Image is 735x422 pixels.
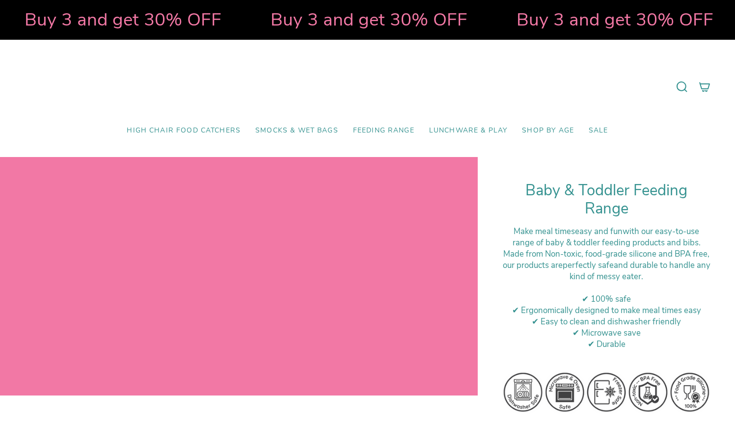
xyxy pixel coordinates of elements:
span: Shop by Age [522,127,574,135]
div: M [502,248,710,282]
a: Mumma’s Little Helpers [283,54,452,119]
span: SALE [589,127,608,135]
strong: Buy 3 and get 30% OFF [24,7,220,32]
strong: Buy 3 and get 30% OFF [270,7,466,32]
span: ade from Non-toxic, food-grade silicone and BPA free, our products are and durable to handle any ... [503,248,710,282]
div: ✔ Durable [502,339,710,350]
a: Shop by Age [515,119,581,142]
a: SALE [581,119,616,142]
a: Lunchware & Play [422,119,515,142]
a: High Chair Food Catchers [119,119,248,142]
span: Lunchware & Play [429,127,507,135]
h1: Baby & Toddler Feeding Range [502,182,710,218]
span: ✔ Microwave save [572,327,641,339]
strong: Buy 3 and get 30% OFF [516,7,712,32]
strong: perfectly safe [563,260,614,271]
div: ✔ Easy to clean and dishwasher friendly [502,316,710,327]
div: Make meal times with our easy-to-use range of baby & toddler feeding products and bibs. [502,226,710,248]
span: Feeding Range [353,127,414,135]
a: Smocks & Wet Bags [248,119,346,142]
strong: easy and fun [575,226,623,237]
div: ✔ Ergonomically designed to make meal times easy [502,305,710,316]
a: Feeding Range [346,119,422,142]
div: ✔ 100% safe [502,293,710,305]
span: High Chair Food Catchers [127,127,241,135]
span: Smocks & Wet Bags [255,127,338,135]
